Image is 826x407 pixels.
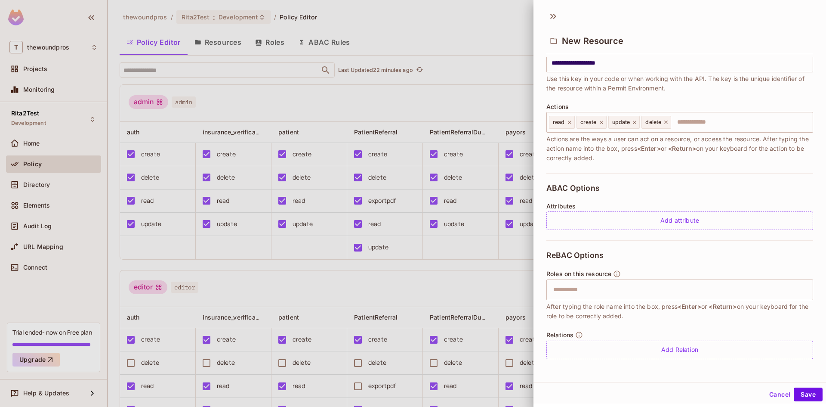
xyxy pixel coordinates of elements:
div: create [576,116,607,129]
span: delete [645,119,661,126]
span: ABAC Options [546,184,600,193]
div: Add Relation [546,341,813,359]
span: New Resource [562,36,623,46]
div: read [549,116,575,129]
span: Actions are the ways a user can act on a resource, or access the resource. After typing the actio... [546,134,813,163]
button: Save [794,388,823,401]
span: After typing the role name into the box, press or on your keyboard for the role to be correctly a... [546,302,813,321]
div: update [608,116,640,129]
span: Roles on this resource [546,270,611,277]
span: Actions [546,103,569,110]
span: <Enter> [678,303,701,310]
button: Cancel [766,388,794,401]
span: <Return> [709,303,737,310]
div: delete [641,116,671,129]
span: <Return> [668,145,696,152]
span: Attributes [546,203,576,210]
span: Use this key in your code or when working with the API. The key is the unique identifier of the r... [546,74,813,93]
div: Add attribute [546,211,813,230]
span: update [612,119,630,126]
span: <Enter> [637,145,661,152]
span: read [553,119,565,126]
span: create [580,119,597,126]
span: Relations [546,332,573,339]
span: ReBAC Options [546,251,604,260]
